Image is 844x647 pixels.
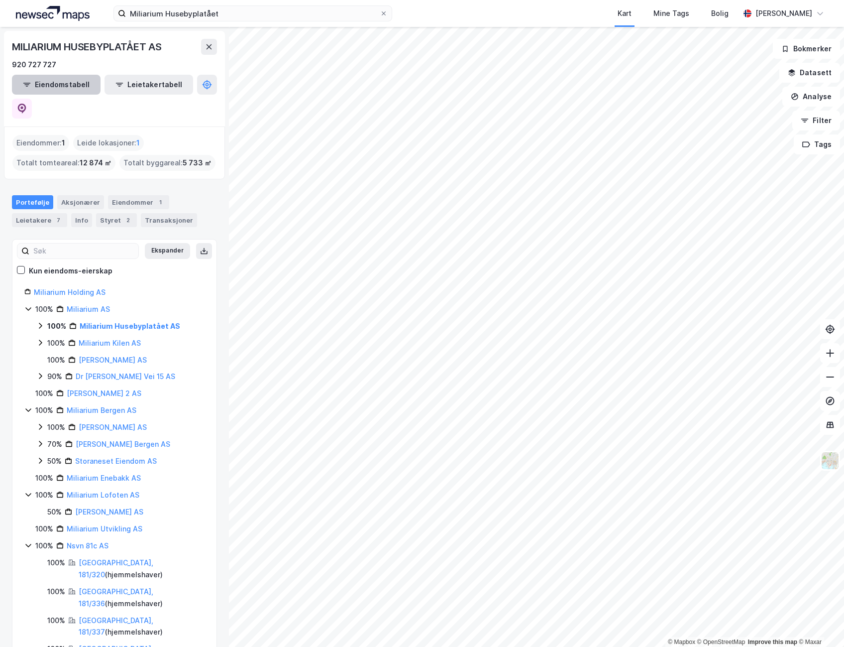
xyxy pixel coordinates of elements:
a: Miliarium Enebakk AS [67,474,141,482]
div: Totalt byggareal : [119,155,215,171]
div: 100% [47,615,65,627]
div: Kontrollprogram for chat [794,599,844,647]
a: [GEOGRAPHIC_DATA], 181/337 [79,616,153,637]
a: [PERSON_NAME] AS [75,508,143,516]
div: ( hjemmelshaver ) [79,615,205,639]
div: Aksjonærer [57,195,104,209]
div: 100% [47,320,66,332]
span: 12 874 ㎡ [80,157,111,169]
div: 70% [47,438,62,450]
div: 100% [47,586,65,598]
a: [PERSON_NAME] AS [79,423,147,431]
div: 100% [35,404,53,416]
div: 100% [35,489,53,501]
div: Leietakere [12,213,67,227]
span: 1 [136,137,140,149]
button: Filter [792,111,840,130]
div: ( hjemmelshaver ) [79,586,205,610]
div: Eiendommer [108,195,169,209]
div: 7 [53,215,63,225]
div: MILIARIUM HUSEBYPLATÅET AS [12,39,164,55]
div: 100% [35,303,53,315]
div: 100% [47,354,65,366]
div: Bolig [711,7,729,19]
button: Eiendomstabell [12,75,101,95]
div: Totalt tomteareal : [12,155,115,171]
a: [PERSON_NAME] AS [79,356,147,364]
div: 1 [155,197,165,207]
div: 100% [35,523,53,535]
button: Leietakertabell [105,75,193,95]
input: Søk på adresse, matrikkel, gårdeiere, leietakere eller personer [126,6,380,21]
a: [PERSON_NAME] Bergen AS [76,440,170,448]
div: 100% [35,540,53,552]
a: [GEOGRAPHIC_DATA], 181/320 [79,558,153,579]
div: [PERSON_NAME] [755,7,812,19]
div: Kart [618,7,632,19]
img: Z [821,451,840,470]
iframe: Chat Widget [794,599,844,647]
a: Miliarium AS [67,305,110,313]
div: 100% [35,472,53,484]
a: Miliarium Utvikling AS [67,524,142,533]
div: Transaksjoner [141,213,197,227]
div: 100% [35,388,53,399]
img: logo.a4113a55bc3d86da70a041830d287a7e.svg [16,6,90,21]
div: 2 [123,215,133,225]
a: Dr [PERSON_NAME] Vei 15 AS [76,372,175,381]
div: 100% [47,557,65,569]
a: Storaneset Eiendom AS [75,457,157,465]
button: Bokmerker [773,39,840,59]
a: OpenStreetMap [697,639,745,646]
a: Miliarium Holding AS [34,288,105,296]
div: 920 727 727 [12,59,56,71]
div: 100% [47,421,65,433]
a: Nsvn 81c AS [67,541,108,550]
div: Portefølje [12,195,53,209]
div: Eiendommer : [12,135,69,151]
div: Leide lokasjoner : [73,135,144,151]
span: 1 [62,137,65,149]
div: 50% [47,455,62,467]
button: Datasett [779,63,840,83]
div: Info [71,213,92,227]
button: Tags [794,134,840,154]
a: [PERSON_NAME] 2 AS [67,389,141,397]
div: Mine Tags [653,7,689,19]
a: Miliarium Kilen AS [79,339,141,347]
button: Ekspander [145,243,190,259]
div: 90% [47,371,62,383]
div: Kun eiendoms-eierskap [29,265,112,277]
a: Miliarium Lofoten AS [67,491,139,499]
div: Styret [96,213,137,227]
a: Miliarium Bergen AS [67,406,136,414]
a: Mapbox [668,639,695,646]
a: Miliarium Husebyplatået AS [80,322,180,330]
div: 100% [47,337,65,349]
span: 5 733 ㎡ [183,157,211,169]
a: Improve this map [748,639,797,646]
button: Analyse [782,87,840,107]
div: ( hjemmelshaver ) [79,557,205,581]
div: 50% [47,506,62,518]
input: Søk [29,244,138,259]
a: [GEOGRAPHIC_DATA], 181/336 [79,587,153,608]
